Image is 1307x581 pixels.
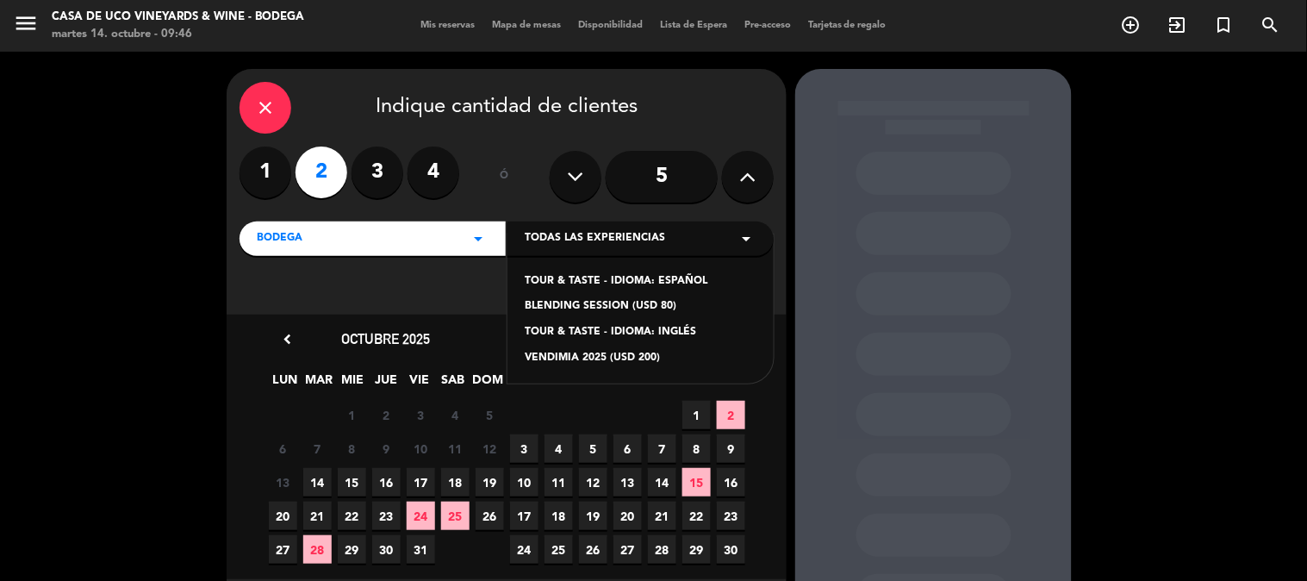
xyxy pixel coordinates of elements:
span: SAB [681,370,709,398]
span: Bodega [257,230,302,247]
span: 25 [441,502,470,530]
span: 30 [717,535,745,564]
span: 28 [648,535,676,564]
div: VENDIMIA 2025 (USD 200) [525,350,756,367]
span: 27 [269,535,297,564]
span: 21 [648,502,676,530]
span: 23 [372,502,401,530]
span: 2 [372,401,401,429]
span: 18 [441,468,470,497]
span: JUE [613,370,642,398]
span: 16 [717,468,745,497]
span: Pre-acceso [736,21,800,30]
span: 6 [269,434,297,463]
span: 14 [303,468,332,497]
span: 13 [269,468,297,497]
i: turned_in_not [1214,15,1235,35]
span: 6 [613,434,642,463]
span: 19 [476,468,504,497]
span: VIE [647,370,675,398]
i: search [1260,15,1281,35]
span: 5 [476,401,504,429]
div: martes 14. octubre - 09:46 [52,26,304,43]
span: 19 [579,502,607,530]
span: Disponibilidad [569,21,651,30]
span: 24 [510,535,538,564]
label: 3 [352,147,403,198]
span: JUE [372,370,401,398]
span: Tarjetas de regalo [800,21,895,30]
button: menu [13,10,39,42]
span: VIE [406,370,434,398]
span: 22 [338,502,366,530]
i: close [255,97,276,118]
span: 7 [303,434,332,463]
div: Casa de Uco Vineyards & Wine - Bodega [52,9,304,26]
span: 25 [545,535,573,564]
i: arrow_drop_down [468,228,489,249]
span: octubre 2025 [342,330,431,347]
span: 27 [613,535,642,564]
div: TOUR & TASTE - IDIOMA: ESPAÑOL [525,273,756,290]
span: MAR [305,370,333,398]
span: 16 [372,468,401,497]
span: 11 [441,434,470,463]
div: ó [476,147,532,207]
span: 9 [372,434,401,463]
span: 13 [613,468,642,497]
span: 29 [682,535,711,564]
span: 17 [407,468,435,497]
div: BLENDING SESSION (USD 80) [525,298,756,315]
span: MIE [339,370,367,398]
span: MAR [546,370,575,398]
span: 5 [579,434,607,463]
span: 30 [372,535,401,564]
span: 10 [510,468,538,497]
div: Indique cantidad de clientes [240,82,774,134]
span: 28 [303,535,332,564]
span: 9 [717,434,745,463]
span: 17 [510,502,538,530]
span: Mis reservas [412,21,483,30]
span: 8 [338,434,366,463]
span: 11 [545,468,573,497]
span: 10 [407,434,435,463]
span: 15 [682,468,711,497]
span: 14 [648,468,676,497]
span: Lista de Espera [651,21,736,30]
span: 24 [407,502,435,530]
span: 26 [579,535,607,564]
span: 4 [441,401,470,429]
span: 23 [717,502,745,530]
span: MIE [580,370,608,398]
span: DOM [473,370,501,398]
span: 12 [476,434,504,463]
span: DOM [714,370,743,398]
span: 20 [613,502,642,530]
div: TOUR & TASTE - IDIOMA: INGLÉS [525,324,756,341]
span: Todas las experiencias [525,230,665,247]
span: 21 [303,502,332,530]
span: LUN [271,370,300,398]
span: 4 [545,434,573,463]
i: arrow_drop_down [736,228,756,249]
span: 31 [407,535,435,564]
label: 1 [240,147,291,198]
span: 29 [338,535,366,564]
span: LUN [513,370,541,398]
span: 7 [648,434,676,463]
span: 12 [579,468,607,497]
span: 1 [682,401,711,429]
i: add_circle_outline [1121,15,1142,35]
span: 20 [269,502,297,530]
span: 3 [510,434,538,463]
i: exit_to_app [1167,15,1188,35]
span: 2 [717,401,745,429]
span: 8 [682,434,711,463]
span: 22 [682,502,711,530]
label: 2 [296,147,347,198]
label: 4 [408,147,459,198]
span: 26 [476,502,504,530]
span: SAB [439,370,468,398]
span: 3 [407,401,435,429]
